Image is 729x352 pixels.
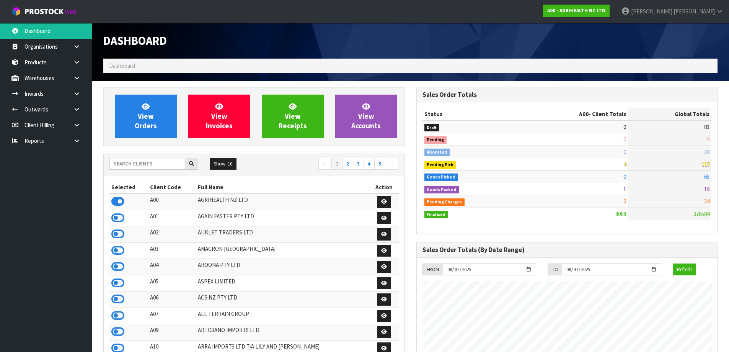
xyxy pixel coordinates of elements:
span: 65 [704,173,709,180]
th: Global Totals [628,108,711,120]
td: ASPEX LIMITED [196,275,369,291]
td: ALL TERRAIN GROUP [196,308,369,324]
td: A03 [148,242,196,259]
td: A01 [148,210,196,226]
span: 4 [623,160,626,168]
span: Dashboard [103,33,167,48]
td: AGAIN FASTER PTY LTD [196,210,369,226]
span: 34 [704,198,709,205]
span: 115 [701,160,709,168]
span: [PERSON_NAME] [674,8,715,15]
span: View Orders [135,102,157,131]
a: ViewOrders [115,95,177,138]
span: 8088 [615,210,626,218]
td: A02 [148,226,196,243]
span: 0 [623,148,626,156]
a: ViewReceipts [262,95,324,138]
td: AGRIHEALTH NZ LTD [196,193,369,210]
a: 1 [331,158,342,170]
th: - Client Totals [518,108,628,120]
h3: Sales Order Totals (By Date Range) [422,246,712,254]
span: 1 [623,185,626,193]
span: Goods Packed [424,186,459,194]
span: 9 [707,136,709,143]
h3: Sales Order Totals [422,91,712,98]
div: FROM [422,264,443,276]
th: Full Name [196,181,369,193]
th: Client Code [148,181,196,193]
span: 376584 [693,210,709,218]
button: Show: 10 [210,158,236,170]
span: Finalised [424,211,448,219]
img: cube-alt.png [11,7,21,16]
td: AMACRON [GEOGRAPHIC_DATA] [196,242,369,259]
th: Status [422,108,518,120]
a: 5 [374,158,385,170]
a: 4 [364,158,375,170]
a: → [385,158,398,170]
td: A09 [148,324,196,341]
span: ProStock [24,7,64,16]
a: ← [318,158,332,170]
span: Dashboard [109,62,135,69]
span: Pending Pick [424,161,457,169]
span: 0 [623,123,626,131]
td: A00 [148,193,196,210]
td: A06 [148,291,196,308]
span: A00 [579,110,589,118]
small: WMS [65,8,77,16]
td: A05 [148,275,196,291]
td: ARTIGIANO IMPORTS LTD [196,324,369,341]
span: Allocated [424,149,450,156]
input: Search clients [109,158,185,170]
nav: Page navigation [260,158,399,171]
a: A00 - AGRIHEALTH NZ LTD [543,5,610,17]
th: Selected [109,181,148,193]
a: 3 [353,158,364,170]
td: ACS NZ PTY LTD [196,291,369,308]
th: Action [370,181,399,193]
td: A04 [148,259,196,275]
td: AROONA PTY LTD [196,259,369,275]
td: A07 [148,308,196,324]
a: 2 [342,158,353,170]
a: ViewInvoices [188,95,250,138]
button: Refresh [673,264,696,276]
span: 19 [704,185,709,193]
span: View Accounts [351,102,381,131]
span: 83 [704,123,709,131]
span: View Receipts [279,102,307,131]
span: Pending Charges [424,198,465,206]
strong: A00 - AGRIHEALTH NZ LTD [547,7,605,14]
span: [PERSON_NAME] [631,8,672,15]
span: Draft [424,124,440,132]
td: AUKLET TRADERS LTD [196,226,369,243]
div: TO [548,264,562,276]
span: 0 [623,198,626,205]
span: Pending [424,136,447,144]
span: 38 [704,148,709,156]
span: 0 [623,173,626,180]
span: View Invoices [206,102,233,131]
span: 0 [623,136,626,143]
a: ViewAccounts [335,95,397,138]
span: Goods Picked [424,174,458,181]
